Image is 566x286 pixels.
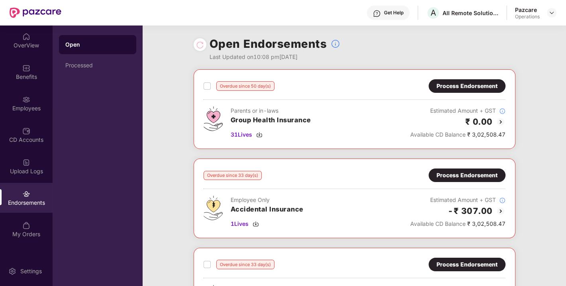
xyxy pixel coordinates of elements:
img: svg+xml;base64,PHN2ZyBpZD0iVXBsb2FkX0xvZ3MiIGRhdGEtbmFtZT0iVXBsb2FkIExvZ3MiIHhtbG5zPSJodHRwOi8vd3... [22,159,30,167]
span: 31 Lives [231,130,252,139]
img: svg+xml;base64,PHN2ZyBpZD0iU2V0dGluZy0yMHgyMCIgeG1sbnM9Imh0dHA6Ly93d3cudzMub3JnLzIwMDAvc3ZnIiB3aW... [8,267,16,275]
div: Operations [515,14,540,20]
h3: Accidental Insurance [231,204,304,215]
div: ₹ 3,02,508.47 [410,130,505,139]
img: New Pazcare Logo [10,8,61,18]
img: svg+xml;base64,PHN2ZyBpZD0iRG93bmxvYWQtMzJ4MzIiIHhtbG5zPSJodHRwOi8vd3d3LnczLm9yZy8yMDAwL3N2ZyIgd2... [253,221,259,227]
span: 1 Lives [231,219,249,228]
img: svg+xml;base64,PHN2ZyBpZD0iSW5mb18tXzMyeDMyIiBkYXRhLW5hbWU9IkluZm8gLSAzMngzMiIgeG1sbnM9Imh0dHA6Ly... [499,197,505,204]
div: ₹ 3,02,508.47 [410,219,505,228]
div: Get Help [384,10,403,16]
span: Available CD Balance [410,131,466,138]
img: svg+xml;base64,PHN2ZyBpZD0iQ0RfQWNjb3VudHMiIGRhdGEtbmFtZT0iQ0QgQWNjb3VudHMiIHhtbG5zPSJodHRwOi8vd3... [22,127,30,135]
h3: Group Health Insurance [231,115,311,125]
div: Open [65,41,130,49]
div: Overdue since 50 day(s) [216,81,274,91]
div: Parents or in-laws [231,106,311,115]
img: svg+xml;base64,PHN2ZyBpZD0iTXlfT3JkZXJzIiBkYXRhLW5hbWU9Ik15IE9yZGVycyIgeG1sbnM9Imh0dHA6Ly93d3cudz... [22,221,30,229]
div: Estimated Amount + GST [410,196,505,204]
div: Processed [65,62,130,69]
div: Pazcare [515,6,540,14]
img: svg+xml;base64,PHN2ZyBpZD0iQmFjay0yMHgyMCIgeG1sbnM9Imh0dHA6Ly93d3cudzMub3JnLzIwMDAvc3ZnIiB3aWR0aD... [496,117,505,127]
img: svg+xml;base64,PHN2ZyBpZD0iSW5mb18tXzMyeDMyIiBkYXRhLW5hbWU9IkluZm8gLSAzMngzMiIgeG1sbnM9Imh0dHA6Ly... [499,108,505,114]
img: svg+xml;base64,PHN2ZyBpZD0iRW5kb3JzZW1lbnRzIiB4bWxucz0iaHR0cDovL3d3dy53My5vcmcvMjAwMC9zdmciIHdpZH... [22,190,30,198]
div: Process Endorsement [437,171,497,180]
div: Last Updated on 10:08 pm[DATE] [210,53,341,61]
img: svg+xml;base64,PHN2ZyBpZD0iQmFjay0yMHgyMCIgeG1sbnM9Imh0dHA6Ly93d3cudzMub3JnLzIwMDAvc3ZnIiB3aWR0aD... [496,206,505,216]
img: svg+xml;base64,PHN2ZyBpZD0iRHJvcGRvd24tMzJ4MzIiIHhtbG5zPSJodHRwOi8vd3d3LnczLm9yZy8yMDAwL3N2ZyIgd2... [548,10,555,16]
div: Overdue since 33 day(s) [204,171,262,180]
img: svg+xml;base64,PHN2ZyB4bWxucz0iaHR0cDovL3d3dy53My5vcmcvMjAwMC9zdmciIHdpZHRoPSI0Ny43MTQiIGhlaWdodD... [204,106,223,131]
div: Process Endorsement [437,260,497,269]
img: svg+xml;base64,PHN2ZyBpZD0iSG9tZSIgeG1sbnM9Imh0dHA6Ly93d3cudzMub3JnLzIwMDAvc3ZnIiB3aWR0aD0iMjAiIG... [22,33,30,41]
div: Estimated Amount + GST [410,106,505,115]
span: A [431,8,436,18]
div: Overdue since 33 day(s) [216,260,274,269]
h2: -₹ 307.00 [448,204,493,217]
img: svg+xml;base64,PHN2ZyBpZD0iSGVscC0zMngzMiIgeG1sbnM9Imh0dHA6Ly93d3cudzMub3JnLzIwMDAvc3ZnIiB3aWR0aD... [373,10,381,18]
img: svg+xml;base64,PHN2ZyB4bWxucz0iaHR0cDovL3d3dy53My5vcmcvMjAwMC9zdmciIHdpZHRoPSI0OS4zMjEiIGhlaWdodD... [204,196,223,220]
img: svg+xml;base64,PHN2ZyBpZD0iSW5mb18tXzMyeDMyIiBkYXRhLW5hbWU9IkluZm8gLSAzMngzMiIgeG1sbnM9Imh0dHA6Ly... [331,39,340,49]
img: svg+xml;base64,PHN2ZyBpZD0iRW1wbG95ZWVzIiB4bWxucz0iaHR0cDovL3d3dy53My5vcmcvMjAwMC9zdmciIHdpZHRoPS... [22,96,30,104]
img: svg+xml;base64,PHN2ZyBpZD0iQmVuZWZpdHMiIHhtbG5zPSJodHRwOi8vd3d3LnczLm9yZy8yMDAwL3N2ZyIgd2lkdGg9Ij... [22,64,30,72]
div: Process Endorsement [437,82,497,90]
div: All Remote Solutions Private Limited [443,9,498,17]
div: Settings [18,267,44,275]
img: svg+xml;base64,PHN2ZyBpZD0iRG93bmxvYWQtMzJ4MzIiIHhtbG5zPSJodHRwOi8vd3d3LnczLm9yZy8yMDAwL3N2ZyIgd2... [256,131,262,138]
h1: Open Endorsements [210,35,327,53]
div: Employee Only [231,196,304,204]
span: Available CD Balance [410,220,466,227]
h2: ₹ 0.00 [465,115,493,128]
